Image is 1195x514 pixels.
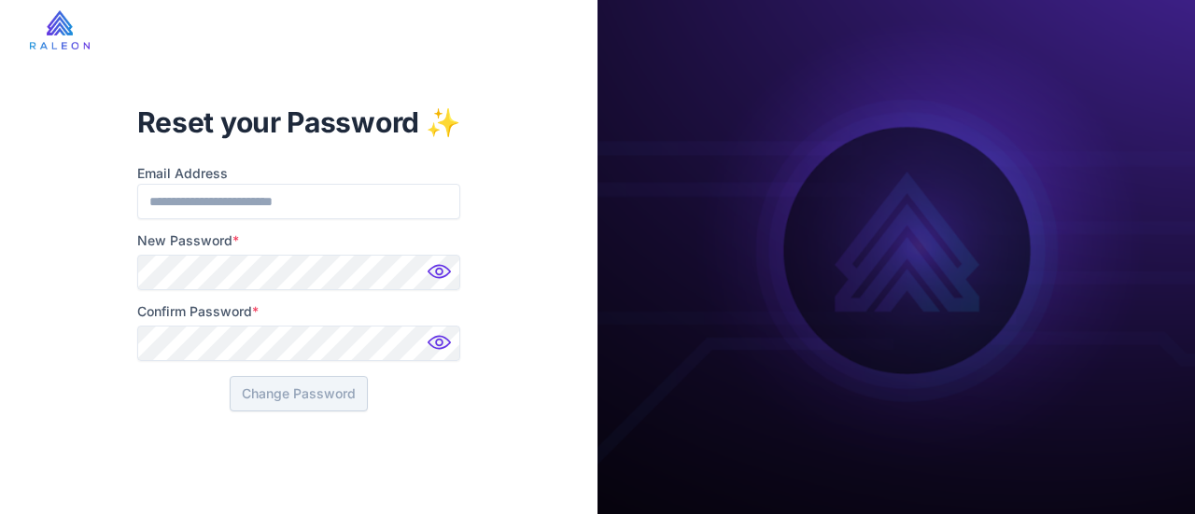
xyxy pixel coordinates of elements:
label: New Password [137,230,461,251]
img: Password hidden [423,258,460,296]
label: Email Address [137,163,461,184]
h1: Reset your Password ✨ [137,104,461,141]
button: Change Password [230,376,368,411]
img: Password hidden [423,329,460,367]
label: Confirm Password [137,301,461,322]
img: raleon-logo-whitebg.9aac0268.jpg [30,10,90,49]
